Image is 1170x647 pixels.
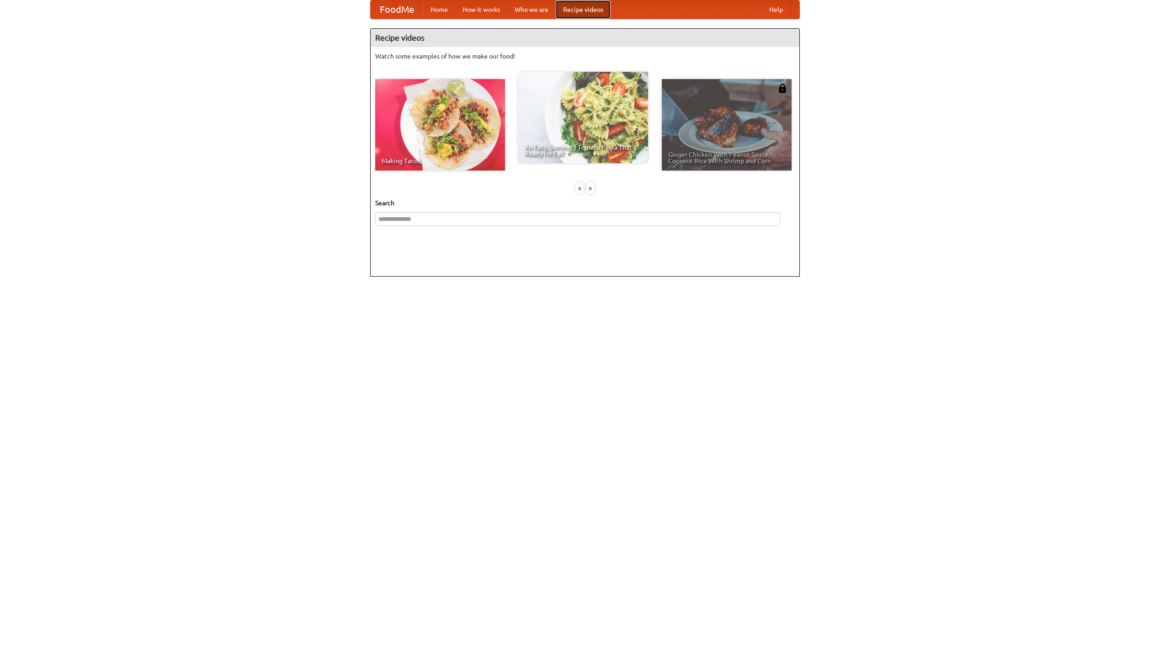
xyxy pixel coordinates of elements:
a: FoodMe [371,0,423,19]
div: » [586,182,595,194]
h5: Search [375,198,795,208]
img: 483408.png [778,84,787,93]
a: Recipe videos [556,0,611,19]
span: Making Tacos [382,158,499,164]
p: Watch some examples of how we make our food! [375,52,795,61]
a: An Easy, Summery Tomato Pasta That's Ready for Fall [518,72,648,163]
div: « [575,182,584,194]
a: How it works [455,0,507,19]
a: Who we are [507,0,556,19]
span: An Easy, Summery Tomato Pasta That's Ready for Fall [525,144,642,157]
a: Making Tacos [375,79,505,171]
h4: Recipe videos [371,29,799,47]
a: Home [423,0,455,19]
a: Help [762,0,790,19]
